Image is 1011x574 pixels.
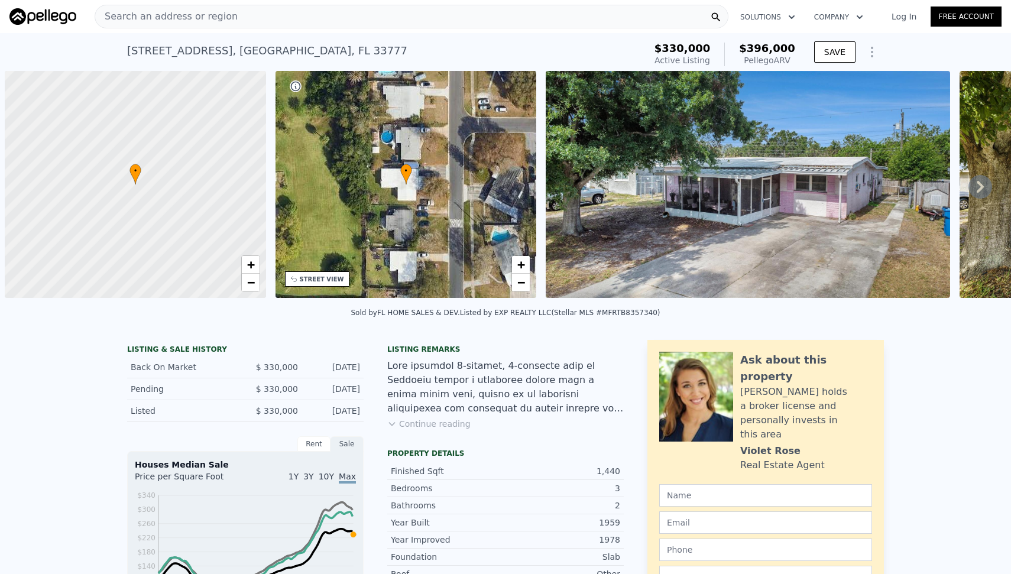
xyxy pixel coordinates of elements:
[512,274,530,291] a: Zoom out
[300,275,344,284] div: STREET VIEW
[137,534,155,542] tspan: $220
[95,9,238,24] span: Search an address or region
[546,71,950,298] img: Sale: 148207032 Parcel: 54159833
[129,164,141,184] div: •
[289,472,299,481] span: 1Y
[242,274,260,291] a: Zoom out
[400,164,412,184] div: •
[391,534,505,546] div: Year Improved
[135,471,245,489] div: Price per Square Foot
[505,534,620,546] div: 1978
[731,7,805,28] button: Solutions
[505,551,620,563] div: Slab
[505,482,620,494] div: 3
[387,418,471,430] button: Continue reading
[391,551,505,563] div: Foundation
[659,511,872,534] input: Email
[247,257,254,272] span: +
[297,436,330,452] div: Rent
[517,257,525,272] span: +
[129,166,141,176] span: •
[505,500,620,511] div: 2
[814,41,856,63] button: SAVE
[387,449,624,458] div: Property details
[256,384,298,394] span: $ 330,000
[740,458,825,472] div: Real Estate Agent
[654,42,711,54] span: $330,000
[654,56,710,65] span: Active Listing
[517,275,525,290] span: −
[137,562,155,570] tspan: $140
[339,472,356,484] span: Max
[460,309,660,317] div: Listed by EXP REALTY LLC (Stellar MLS #MFRTB8357340)
[137,548,155,556] tspan: $180
[256,406,298,416] span: $ 330,000
[739,54,795,66] div: Pellego ARV
[387,359,624,416] div: Lore ipsumdol 8-sitamet, 4-consecte adip el Seddoeiu tempor i utlaboree dolore magn a enima minim...
[131,405,236,417] div: Listed
[242,256,260,274] a: Zoom in
[137,505,155,514] tspan: $300
[931,7,1002,27] a: Free Account
[137,520,155,528] tspan: $260
[9,8,76,25] img: Pellego
[307,361,360,373] div: [DATE]
[740,385,872,442] div: [PERSON_NAME] holds a broker license and personally invests in this area
[127,43,407,59] div: [STREET_ADDRESS] , [GEOGRAPHIC_DATA] , FL 33777
[659,484,872,507] input: Name
[137,491,155,500] tspan: $340
[391,465,505,477] div: Finished Sqft
[391,517,505,528] div: Year Built
[303,472,313,481] span: 3Y
[131,383,236,395] div: Pending
[512,256,530,274] a: Zoom in
[400,166,412,176] span: •
[391,482,505,494] div: Bedrooms
[391,500,505,511] div: Bathrooms
[307,405,360,417] div: [DATE]
[256,362,298,372] span: $ 330,000
[247,275,254,290] span: −
[659,539,872,561] input: Phone
[740,352,872,385] div: Ask about this property
[319,472,334,481] span: 10Y
[505,517,620,528] div: 1959
[877,11,931,22] a: Log In
[135,459,356,471] div: Houses Median Sale
[505,465,620,477] div: 1,440
[740,444,801,458] div: Violet Rose
[739,42,795,54] span: $396,000
[131,361,236,373] div: Back On Market
[805,7,873,28] button: Company
[860,40,884,64] button: Show Options
[127,345,364,356] div: LISTING & SALE HISTORY
[330,436,364,452] div: Sale
[387,345,624,354] div: Listing remarks
[307,383,360,395] div: [DATE]
[351,309,460,317] div: Sold by FL HOME SALES & DEV .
